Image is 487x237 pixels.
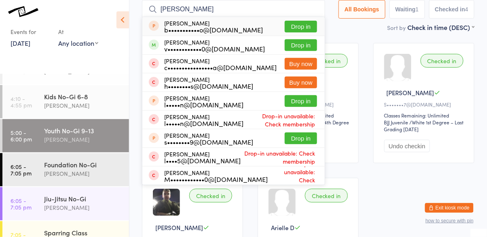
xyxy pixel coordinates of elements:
[44,194,122,203] div: Jiu-Jitsu No-Gi
[465,6,468,13] div: 4
[164,139,253,145] div: s••••••••9@[DOMAIN_NAME]
[384,140,430,152] button: Undo checkin
[2,187,129,220] a: 6:05 -7:05 pmJiu-Jitsu No-Gi[PERSON_NAME]
[11,95,32,108] time: 4:10 - 4:55 pm
[11,61,32,74] time: 3:30 - 4:00 pm
[268,158,317,194] span: Drop-in unavailable: Check membership
[425,203,474,213] button: Exit kiosk mode
[164,120,243,126] div: l•••••n@[DOMAIN_NAME]
[164,26,263,33] div: b•••••••••••o@[DOMAIN_NAME]
[44,92,122,101] div: Kids No-Gi 6-8
[11,38,30,47] a: [DATE]
[285,95,317,107] button: Drop in
[164,132,253,145] div: [PERSON_NAME]
[305,54,348,68] div: Checked in
[11,129,32,142] time: 5:00 - 6:00 pm
[164,95,243,108] div: [PERSON_NAME]
[2,153,129,186] a: 6:05 -7:05 pmFoundation No-Gi[PERSON_NAME]
[2,85,129,118] a: 4:10 -4:55 pmKids No-Gi 6-8[PERSON_NAME]
[387,23,406,32] label: Sort by
[384,119,409,126] div: BJJ Juvenile
[416,6,419,13] div: 1
[285,58,317,70] button: Buy now
[8,6,38,17] img: Knots Jiu-Jitsu
[164,45,265,52] div: v••••••••••••0@[DOMAIN_NAME]
[426,218,474,224] button: how to secure with pin
[44,135,122,144] div: [PERSON_NAME]
[11,197,32,210] time: 6:05 - 7:05 pm
[384,119,464,132] span: / White 1st Degree – Last Grading [DATE]
[155,223,203,232] span: [PERSON_NAME]
[2,119,129,152] a: 5:00 -6:00 pmYouth No-Gi 9-13[PERSON_NAME]
[285,132,317,144] button: Drop in
[164,151,241,164] div: [PERSON_NAME]
[164,58,277,70] div: [PERSON_NAME]
[387,88,434,97] span: [PERSON_NAME]
[44,203,122,212] div: [PERSON_NAME]
[58,38,98,47] div: Any location
[44,126,122,135] div: Youth No-Gi 9-13
[153,189,180,216] img: image1674166800.png
[44,169,122,178] div: [PERSON_NAME]
[164,113,243,126] div: [PERSON_NAME]
[164,20,263,33] div: [PERSON_NAME]
[164,176,268,182] div: M••••••••••••0@[DOMAIN_NAME]
[11,163,32,176] time: 6:05 - 7:05 pm
[271,223,294,232] span: Arielle D
[164,169,268,182] div: [PERSON_NAME]
[384,101,466,108] div: S•••••••7@[DOMAIN_NAME]
[285,39,317,51] button: Drop in
[164,157,241,164] div: l••••5@[DOMAIN_NAME]
[408,23,474,32] div: Check in time (DESC)
[285,21,317,32] button: Drop in
[164,83,253,89] div: h••••••••s@[DOMAIN_NAME]
[164,39,265,52] div: [PERSON_NAME]
[241,147,317,167] span: Drop-in unavailable: Check membership
[305,189,348,203] div: Checked in
[421,54,464,68] div: Checked in
[44,228,122,237] div: Sparring Class
[164,64,277,70] div: c••••••••••••••••a@[DOMAIN_NAME]
[285,77,317,88] button: Buy now
[44,101,122,110] div: [PERSON_NAME]
[58,25,98,38] div: At
[384,112,466,119] div: Classes Remaining: Unlimited
[44,160,122,169] div: Foundation No-Gi
[164,101,243,108] div: l•••••n@[DOMAIN_NAME]
[164,76,253,89] div: [PERSON_NAME]
[243,110,317,130] span: Drop-in unavailable: Check membership
[11,25,50,38] div: Events for
[189,189,232,203] div: Checked in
